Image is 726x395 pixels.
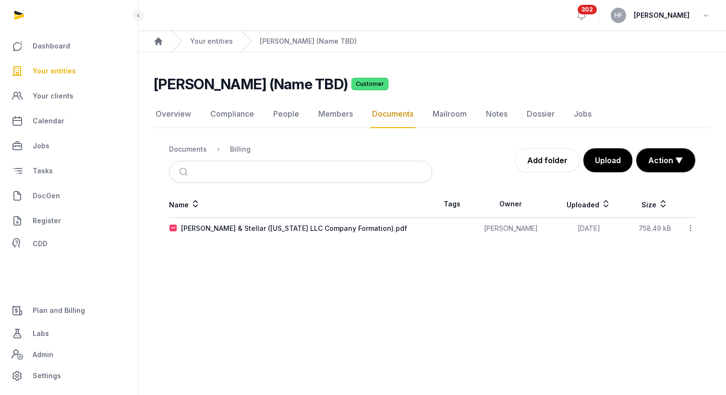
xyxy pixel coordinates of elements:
[8,234,130,253] a: CDD
[33,349,53,360] span: Admin
[169,191,432,218] th: Name
[515,148,580,172] a: Add folder
[572,100,593,128] a: Jobs
[578,5,597,14] span: 302
[169,225,177,232] img: pdf.svg
[8,35,130,58] a: Dashboard
[33,215,61,227] span: Register
[611,8,626,23] button: HF
[583,148,632,172] button: Upload
[181,224,407,233] div: [PERSON_NAME] & Stellar ([US_STATE] LLC Company Formation).pdf
[615,12,622,18] span: HF
[472,218,549,239] td: [PERSON_NAME]
[472,191,549,218] th: Owner
[8,60,130,83] a: Your entities
[173,161,196,182] button: Submit
[33,90,73,102] span: Your clients
[525,100,557,128] a: Dossier
[33,140,49,152] span: Jobs
[154,75,348,93] h2: [PERSON_NAME] (Name TBD)
[8,159,130,182] a: Tasks
[370,100,415,128] a: Documents
[8,209,130,232] a: Register
[33,305,85,316] span: Plan and Billing
[634,10,690,21] span: [PERSON_NAME]
[33,190,60,202] span: DocGen
[208,100,256,128] a: Compliance
[169,144,207,154] div: Documents
[154,100,711,128] nav: Tabs
[484,100,509,128] a: Notes
[628,218,682,239] td: 758.49 kB
[33,328,49,339] span: Labs
[260,36,357,46] a: [PERSON_NAME] (Name TBD)
[8,322,130,345] a: Labs
[138,31,726,52] nav: Breadcrumb
[230,144,251,154] div: Billing
[628,191,682,218] th: Size
[33,238,48,250] span: CDD
[431,100,469,128] a: Mailroom
[432,191,472,218] th: Tags
[33,370,61,382] span: Settings
[33,165,53,177] span: Tasks
[33,40,70,52] span: Dashboard
[190,36,233,46] a: Your entities
[8,109,130,132] a: Calendar
[33,115,64,127] span: Calendar
[169,138,432,161] nav: Breadcrumb
[154,100,193,128] a: Overview
[351,78,388,90] span: Customer
[637,149,695,172] button: Action ▼
[549,191,628,218] th: Uploaded
[578,224,600,232] span: [DATE]
[8,84,130,108] a: Your clients
[33,65,76,77] span: Your entities
[8,134,130,157] a: Jobs
[271,100,301,128] a: People
[8,299,130,322] a: Plan and Billing
[8,364,130,387] a: Settings
[8,184,130,207] a: DocGen
[316,100,355,128] a: Members
[8,345,130,364] a: Admin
